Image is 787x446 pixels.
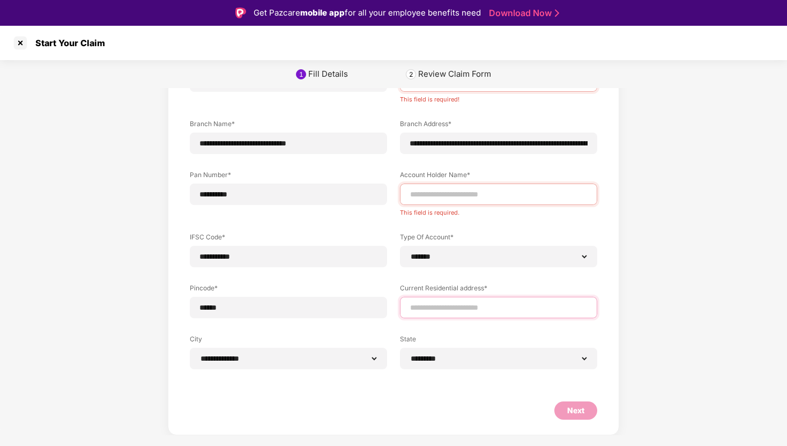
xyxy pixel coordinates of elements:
div: 1 [299,70,303,78]
div: Get Pazcare for all your employee benefits need [254,6,481,19]
label: State [400,334,597,348]
div: This field is required! [400,92,597,103]
label: Pincode* [190,283,387,297]
div: Next [567,405,584,416]
label: Branch Name* [190,119,387,133]
label: City [190,334,387,348]
label: IFSC Code* [190,232,387,246]
div: This field is required. [400,205,597,216]
a: Download Now [489,8,556,19]
div: Fill Details [308,69,348,79]
strong: mobile app [300,8,345,18]
div: Start Your Claim [29,38,105,48]
div: Review Claim Form [418,69,491,79]
label: Pan Number* [190,170,387,184]
img: Stroke [555,8,559,19]
label: Type Of Account* [400,232,597,246]
label: Current Residential address* [400,283,597,297]
img: Logo [235,8,246,18]
div: 2 [409,70,413,78]
label: Account Holder Name* [400,170,597,184]
label: Branch Address* [400,119,597,133]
